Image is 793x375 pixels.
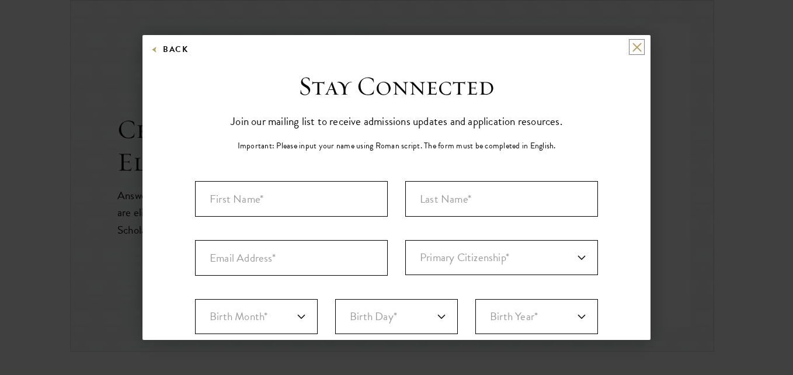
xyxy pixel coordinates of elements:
[195,299,598,357] div: Birthdate*
[475,299,598,334] select: Year
[405,181,598,217] input: Last Name*
[231,112,562,131] p: Join our mailing list to receive admissions updates and application resources.
[335,299,458,334] select: Day
[298,70,495,103] h3: Stay Connected
[405,240,598,276] div: Primary Citizenship*
[195,240,388,276] input: Email Address*
[238,140,556,152] p: Important: Please input your name using Roman script. The form must be completed in English.
[405,181,598,217] div: Last Name (Family Name)*
[151,42,188,57] button: Back
[195,181,388,217] input: First Name*
[195,299,318,334] select: Month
